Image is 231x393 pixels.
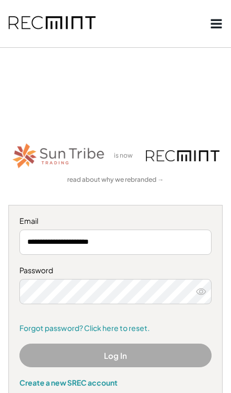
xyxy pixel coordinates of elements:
[19,265,212,276] div: Password
[19,344,212,367] button: Log In
[19,216,212,226] div: Email
[111,151,141,160] div: is now
[8,6,96,42] img: recmint-logotype%403x.png
[19,378,212,387] div: Create a new SREC account
[12,141,106,170] img: STT_Horizontal_Logo%2B-%2BColor.png
[67,175,164,184] a: read about why we rebranded →
[146,150,219,161] img: recmint-logotype%403x.png
[19,323,212,334] a: Forgot password? Click here to reset.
